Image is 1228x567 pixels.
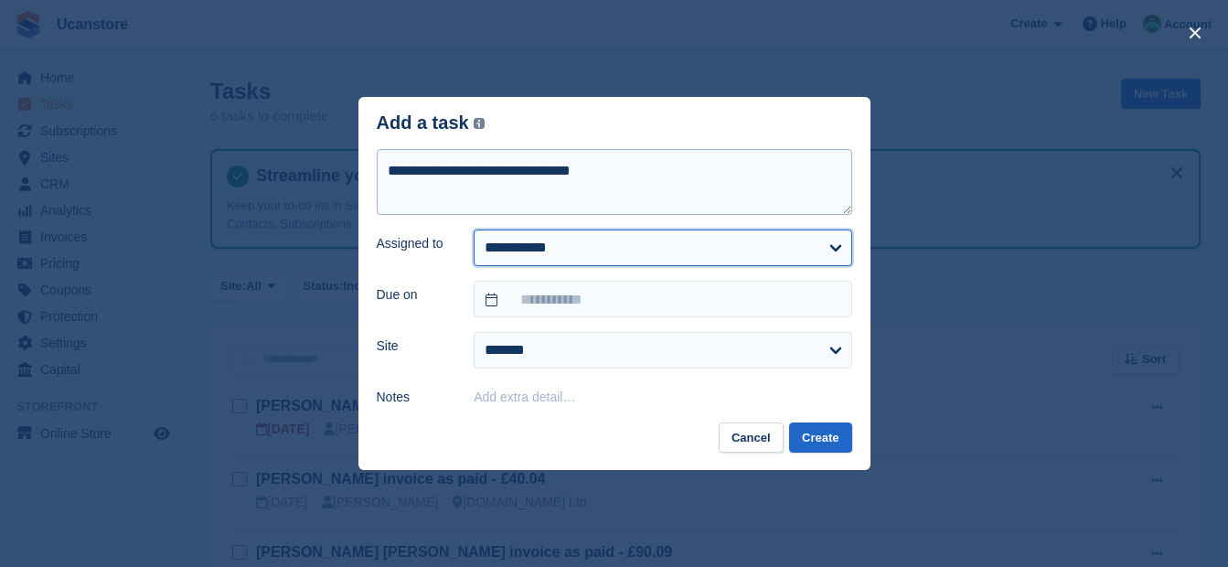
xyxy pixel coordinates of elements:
img: icon-info-grey-7440780725fd019a000dd9b08b2336e03edf1995a4989e88bcd33f0948082b44.svg [474,118,485,129]
label: Notes [377,388,453,407]
button: Cancel [719,423,784,453]
label: Assigned to [377,234,453,253]
label: Due on [377,285,453,305]
label: Site [377,337,453,356]
button: close [1180,18,1210,48]
button: Add extra detail… [474,390,575,404]
button: Create [789,423,851,453]
div: Add a task [377,112,486,134]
